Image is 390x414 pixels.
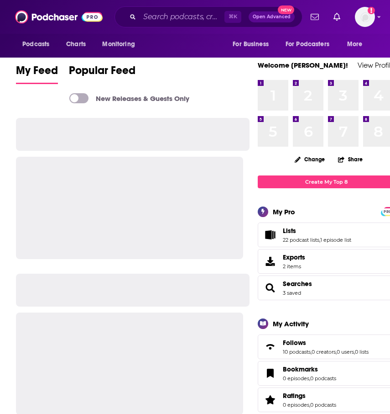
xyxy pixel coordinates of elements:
a: 0 podcasts [310,375,336,382]
span: Exports [283,253,305,261]
a: Follows [261,340,279,353]
span: Popular Feed [69,64,135,83]
input: Search podcasts, credits, & more... [140,10,224,24]
svg: Add a profile image [368,7,375,14]
a: Popular Feed [69,64,135,84]
span: , [309,402,310,408]
span: Bookmarks [283,365,318,373]
a: 10 podcasts [283,349,311,355]
span: Follows [283,339,306,347]
span: , [319,237,320,243]
a: New Releases & Guests Only [69,93,189,103]
a: 3 saved [283,290,301,296]
img: Podchaser - Follow, Share and Rate Podcasts [15,8,103,26]
span: Charts [66,38,86,51]
button: open menu [341,36,374,53]
span: Exports [261,255,279,268]
span: Logged in as shcarlos [355,7,375,27]
span: ⌘ K [224,11,241,23]
span: Lists [283,227,296,235]
span: , [309,375,310,382]
div: Search podcasts, credits, & more... [114,6,302,27]
a: Lists [283,227,351,235]
a: Show notifications dropdown [307,9,322,25]
button: open menu [226,36,280,53]
button: open menu [280,36,343,53]
div: My Pro [273,207,295,216]
a: Lists [261,228,279,241]
a: Ratings [283,392,336,400]
span: Podcasts [22,38,49,51]
button: Change [289,154,330,165]
span: , [336,349,337,355]
a: 0 podcasts [310,402,336,408]
span: Open Advanced [253,15,291,19]
a: Show notifications dropdown [330,9,344,25]
span: 2 items [283,263,305,270]
span: Monitoring [102,38,135,51]
span: My Feed [16,64,58,83]
button: open menu [96,36,146,53]
a: My Feed [16,64,58,84]
a: 0 users [337,349,354,355]
a: 0 episodes [283,375,309,382]
a: 0 creators [312,349,336,355]
a: Welcome [PERSON_NAME]! [258,61,348,69]
a: 22 podcast lists [283,237,319,243]
a: Bookmarks [261,367,279,380]
a: Bookmarks [283,365,336,373]
span: , [311,349,312,355]
a: Follows [283,339,369,347]
span: New [278,5,294,14]
span: For Podcasters [286,38,329,51]
button: Open AdvancedNew [249,11,295,22]
a: 0 lists [355,349,369,355]
button: open menu [16,36,61,53]
div: My Activity [273,319,309,328]
span: , [354,349,355,355]
a: Charts [60,36,91,53]
a: 0 episodes [283,402,309,408]
img: User Profile [355,7,375,27]
button: Share [338,150,363,168]
a: Searches [261,281,279,294]
span: More [347,38,363,51]
span: Ratings [283,392,306,400]
a: 1 episode list [320,237,351,243]
a: Searches [283,280,312,288]
a: Ratings [261,393,279,406]
button: Show profile menu [355,7,375,27]
span: For Business [233,38,269,51]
